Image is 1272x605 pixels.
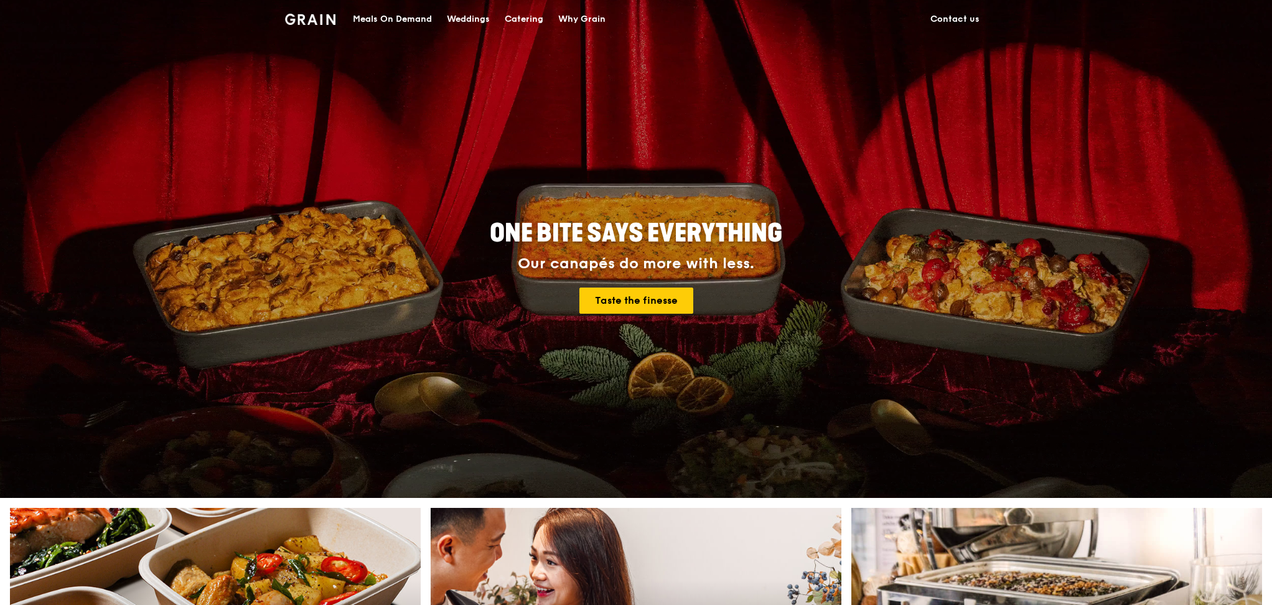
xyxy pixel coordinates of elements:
a: Contact us [923,1,987,38]
div: Meals On Demand [353,1,432,38]
a: Why Grain [551,1,613,38]
a: Taste the finesse [579,288,693,314]
span: ONE BITE SAYS EVERYTHING [490,218,782,248]
div: Our canapés do more with less. [412,255,860,273]
a: Catering [497,1,551,38]
div: Weddings [447,1,490,38]
div: Catering [505,1,543,38]
a: Weddings [439,1,497,38]
div: Why Grain [558,1,606,38]
img: Grain [285,14,335,25]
